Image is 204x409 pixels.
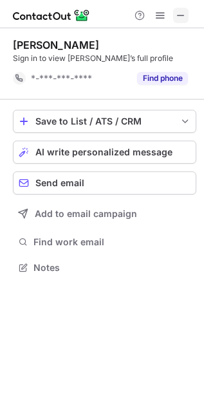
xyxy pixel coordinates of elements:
span: Notes [33,262,191,274]
span: AI write personalized message [35,147,172,157]
span: Send email [35,178,84,188]
img: ContactOut v5.3.10 [13,8,90,23]
span: Add to email campaign [35,209,137,219]
div: Save to List / ATS / CRM [35,116,174,126]
button: Reveal Button [137,72,188,85]
button: save-profile-one-click [13,110,196,133]
button: Find work email [13,233,196,251]
button: Add to email campaign [13,202,196,225]
div: [PERSON_NAME] [13,39,99,51]
span: Find work email [33,236,191,248]
button: Notes [13,259,196,277]
button: AI write personalized message [13,141,196,164]
button: Send email [13,171,196,195]
div: Sign in to view [PERSON_NAME]’s full profile [13,53,196,64]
